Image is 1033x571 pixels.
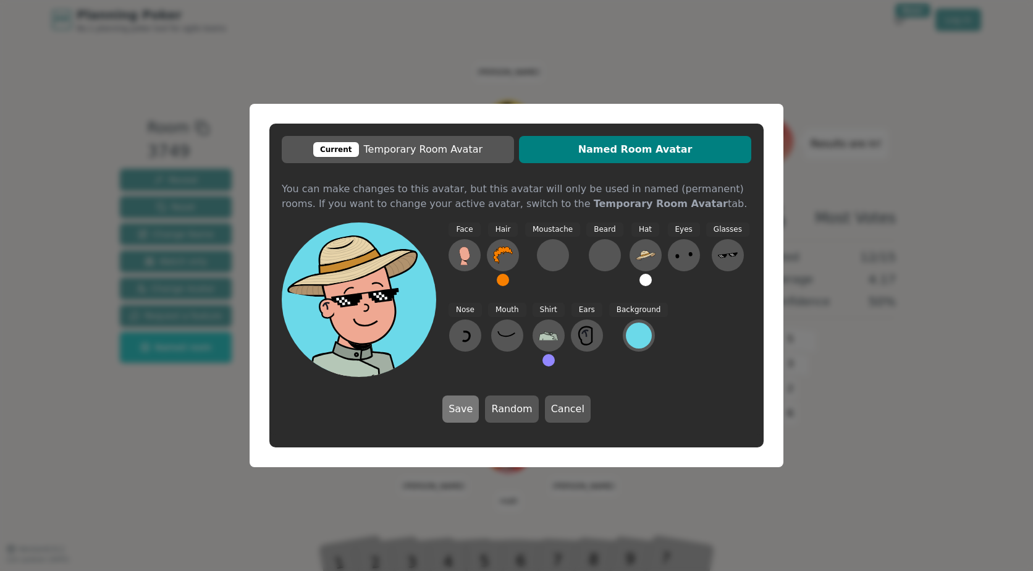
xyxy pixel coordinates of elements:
span: Named Room Avatar [525,142,745,157]
button: Named Room Avatar [519,136,751,163]
div: Current [313,142,359,157]
span: Nose [449,303,482,317]
div: You can make changes to this avatar, but this avatar will only be used in named (permanent) rooms... [282,182,751,192]
button: CurrentTemporary Room Avatar [282,136,514,163]
span: Beard [586,222,623,237]
span: Shirt [533,303,565,317]
button: Save [442,395,479,423]
span: Hair [488,222,518,237]
button: Cancel [545,395,591,423]
span: Ears [571,303,602,317]
span: Eyes [668,222,700,237]
span: Mouth [488,303,526,317]
span: Glasses [706,222,749,237]
span: Moustache [525,222,580,237]
span: Temporary Room Avatar [288,142,508,157]
b: Temporary Room Avatar [594,198,728,209]
button: Random [485,395,538,423]
span: Background [609,303,668,317]
span: Hat [631,222,659,237]
span: Face [449,222,480,237]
